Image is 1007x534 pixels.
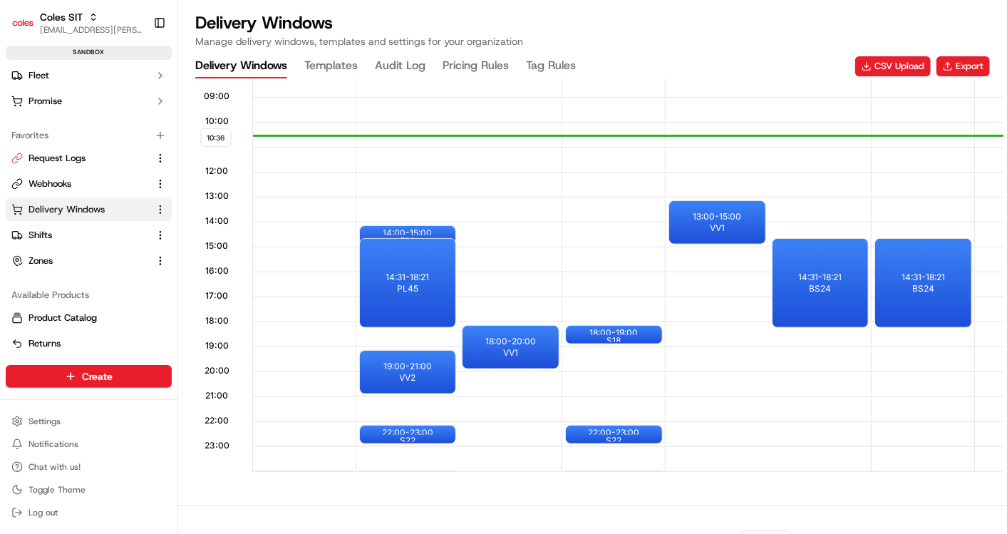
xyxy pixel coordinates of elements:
[397,283,418,294] span: PL45
[6,90,172,113] button: Promise
[798,272,842,283] p: 14:31 - 18:21
[6,307,172,329] button: Product Catalog
[6,503,172,523] button: Log out
[11,229,149,242] a: Shifts
[11,178,149,190] a: Webhooks
[205,415,229,426] span: 22:00
[29,416,61,427] span: Settings
[9,200,115,226] a: 📗Knowledge Base
[29,152,86,165] span: Request Logs
[29,312,97,324] span: Product Catalog
[29,203,105,216] span: Delivery Windows
[48,150,180,161] div: We're available if you need us!
[205,365,229,376] span: 20:00
[205,115,229,127] span: 10:00
[205,315,229,327] span: 18:00
[14,14,43,42] img: Nash
[912,283,934,294] span: BS24
[375,54,425,78] button: Audit Log
[29,438,78,450] span: Notifications
[205,215,229,227] span: 14:00
[6,480,172,500] button: Toggle Theme
[100,240,172,252] a: Powered byPylon
[809,283,831,294] span: BS24
[29,95,62,108] span: Promise
[29,69,49,82] span: Fleet
[11,203,149,216] a: Delivery Windows
[48,135,234,150] div: Start new chat
[6,250,172,272] button: Zones
[6,124,172,147] div: Favorites
[206,165,229,177] span: 12:00
[14,207,26,219] div: 📗
[40,24,142,36] button: [EMAIL_ADDRESS][PERSON_NAME][PERSON_NAME][DOMAIN_NAME]
[11,152,149,165] a: Request Logs
[6,6,148,40] button: Coles SITColes SIT[EMAIL_ADDRESS][PERSON_NAME][PERSON_NAME][DOMAIN_NAME]
[386,272,430,283] p: 14:31 - 18:21
[936,56,990,76] button: Export
[11,337,166,350] a: Returns
[205,440,229,451] span: 23:00
[710,222,725,234] span: VV1
[206,240,229,252] span: 15:00
[205,340,229,351] span: 19:00
[6,365,172,388] button: Create
[11,11,34,34] img: Coles SIT
[503,347,518,359] span: VV1
[205,190,229,202] span: 13:00
[6,147,172,170] button: Request Logs
[11,312,166,324] a: Product Catalog
[37,91,257,106] input: Got a question? Start typing here...
[206,390,229,401] span: 21:00
[242,140,259,157] button: Start new chat
[29,484,86,496] span: Toggle Theme
[115,200,234,226] a: 💻API Documentation
[6,411,172,431] button: Settings
[195,54,287,78] button: Delivery Windows
[29,337,61,350] span: Returns
[82,369,113,384] span: Create
[14,135,40,161] img: 1736555255976-a54dd68f-1ca7-489b-9aae-adbdc363a1c4
[6,173,172,195] button: Webhooks
[6,46,172,60] div: sandbox
[29,461,81,473] span: Chat with us!
[195,34,523,48] p: Manage delivery windows, templates and settings for your organization
[206,290,229,302] span: 17:00
[304,54,358,78] button: Templates
[6,284,172,307] div: Available Products
[142,241,172,252] span: Pylon
[6,332,172,355] button: Returns
[400,372,416,384] span: VV2
[6,64,172,87] button: Fleet
[195,11,523,34] h1: Delivery Windows
[902,272,945,283] p: 14:31 - 18:21
[6,198,172,221] button: Delivery Windows
[135,206,229,220] span: API Documentation
[205,265,229,277] span: 16:00
[855,56,931,76] button: CSV Upload
[6,457,172,477] button: Chat with us!
[14,56,259,79] p: Welcome 👋
[205,91,230,102] span: 09:00
[29,206,109,220] span: Knowledge Base
[29,507,58,518] span: Log out
[29,255,53,267] span: Zones
[29,229,52,242] span: Shifts
[40,10,83,24] button: Coles SIT
[526,54,576,78] button: Tag Rules
[11,255,149,267] a: Zones
[29,178,71,190] span: Webhooks
[6,224,172,247] button: Shifts
[443,54,509,78] button: Pricing Rules
[6,434,172,454] button: Notifications
[201,128,232,147] span: 10:36
[120,207,132,219] div: 💻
